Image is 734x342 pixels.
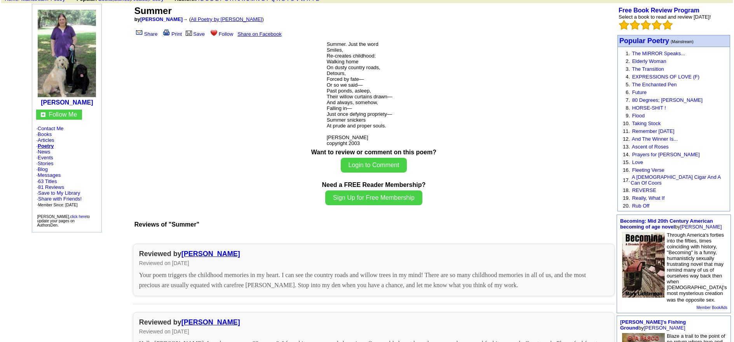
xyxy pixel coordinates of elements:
[38,203,78,207] font: Member Since: [DATE]
[626,74,630,80] font: 4.
[134,221,199,228] font: Reviews of "Summer"
[632,195,665,201] a: Really, What If
[626,82,630,87] font: 5.
[626,97,630,103] font: 7.
[623,159,630,165] font: 15.
[38,178,57,184] a: 63 Titles
[623,120,630,126] font: 10.
[632,89,647,95] a: Future
[38,190,80,196] a: Save to My Library
[644,325,685,331] a: [PERSON_NAME]
[181,318,240,326] a: [PERSON_NAME]
[36,172,61,178] font: ·
[619,37,669,45] font: Popular Poetry
[619,14,711,20] font: Select a book to read and review [DATE]!
[162,31,182,37] a: Print
[136,30,143,36] img: share_page.gif
[623,152,630,157] font: 14.
[620,218,713,230] a: Becoming: Mid 20th Century American becoming of age novel
[620,319,686,331] a: [PERSON_NAME]'s Fishing Ground
[37,190,82,208] font: · · ·
[185,31,205,37] a: Save
[38,161,53,166] a: Stories
[663,20,673,30] img: bigemptystars.png
[620,319,686,331] font: by
[626,89,630,95] font: 6.
[680,224,722,230] a: [PERSON_NAME]
[619,20,629,30] img: bigemptystars.png
[209,31,234,37] a: Follow
[325,190,422,205] button: Sign Up for Free Membership
[191,16,262,22] a: All Poetry by [PERSON_NAME]
[38,126,63,131] a: Contact Me
[620,218,722,230] font: by
[632,159,643,165] a: Love
[619,7,699,14] b: Free Book Review Program
[139,270,608,290] div: Your poem triggers the childhood memories in my heart. I can see the country roads and willow tre...
[325,194,422,201] a: Sign Up for Free Membership
[632,66,664,72] a: The Transition
[183,16,264,22] font: → ( )
[139,260,608,266] div: Reviewed on [DATE]
[37,215,90,227] font: [PERSON_NAME], to update your pages on AuthorsDen.
[38,166,48,172] a: Blog
[623,187,630,193] font: 18.
[327,41,392,146] font: Summer. Just the word Smiles, Re-creates childhood: Walking home On dusty country roads, Detours,...
[632,128,675,134] a: Remember [DATE]
[632,82,676,87] a: The Enchanted Pen
[140,16,183,22] a: [PERSON_NAME]
[626,105,630,111] font: 8.
[632,152,700,157] a: Prayers for [PERSON_NAME]
[623,136,630,142] font: 12.
[139,318,608,326] div: Reviewed by
[652,20,662,30] img: bigemptystars.png
[41,99,93,106] a: [PERSON_NAME]
[38,137,54,143] a: Articles
[134,31,158,37] a: Share
[632,51,685,56] a: The MIRROR Speaks...
[181,250,240,258] a: [PERSON_NAME]
[641,20,651,30] img: bigemptystars.png
[38,143,54,149] a: Poetry
[632,113,645,119] a: Flood
[632,203,650,209] a: Rub Off
[626,113,630,119] font: 9.
[38,196,82,202] a: Share with Friends!
[38,10,96,97] img: 4186.jpg
[632,58,666,64] a: Elderly Woman
[185,30,193,36] img: library.gif
[623,177,630,183] font: 17.
[139,328,608,335] div: Reviewed on [DATE]
[697,305,727,310] a: Member BookAds
[322,181,426,188] b: Need a FREE Reader Membership?
[36,126,98,208] font: · · · · · · · ·
[134,5,172,16] font: Summer
[626,51,630,56] font: 1.
[632,144,669,150] a: Ascent of Roses
[623,128,630,134] font: 11.
[38,131,52,137] a: Books
[341,162,407,168] a: Login to Comment
[632,120,661,126] a: Taking Stock
[623,203,630,209] font: 20.
[623,144,630,150] font: 13.
[623,167,630,173] font: 16.
[41,112,45,117] img: gc.jpg
[70,215,86,219] a: click here
[632,167,664,173] a: Fleeting Verse
[626,58,630,64] font: 2.
[626,66,630,72] font: 3.
[622,232,665,298] img: 38701.jpg
[630,20,640,30] img: bigemptystars.png
[38,172,61,178] a: Messages
[632,97,703,103] a: 80 Degrees; [PERSON_NAME]
[139,250,608,258] div: Reviewed by
[211,29,217,36] img: heart.gif
[134,16,183,22] font: by
[311,149,436,155] b: Want to review or comment on this poem?
[38,149,51,155] a: News
[619,38,669,44] a: Popular Poetry
[38,155,53,161] a: Events
[49,111,77,118] a: Follow Me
